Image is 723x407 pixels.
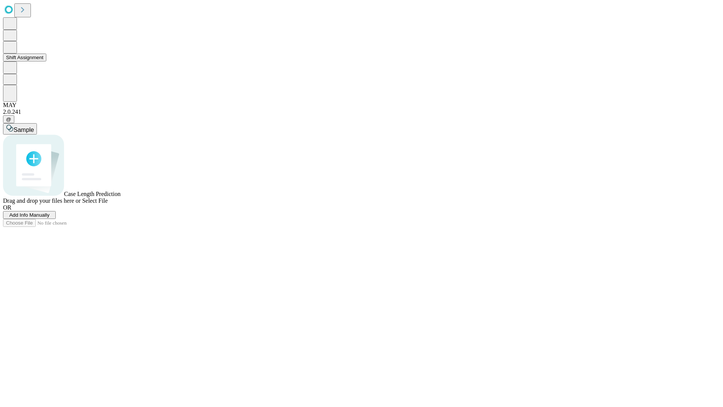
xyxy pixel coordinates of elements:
[3,123,37,135] button: Sample
[6,116,11,122] span: @
[82,197,108,204] span: Select File
[14,127,34,133] span: Sample
[3,115,14,123] button: @
[9,212,50,218] span: Add Info Manually
[64,191,120,197] span: Case Length Prediction
[3,197,81,204] span: Drag and drop your files here or
[3,54,46,61] button: Shift Assignment
[3,102,720,109] div: MAY
[3,109,720,115] div: 2.0.241
[3,211,56,219] button: Add Info Manually
[3,204,11,211] span: OR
